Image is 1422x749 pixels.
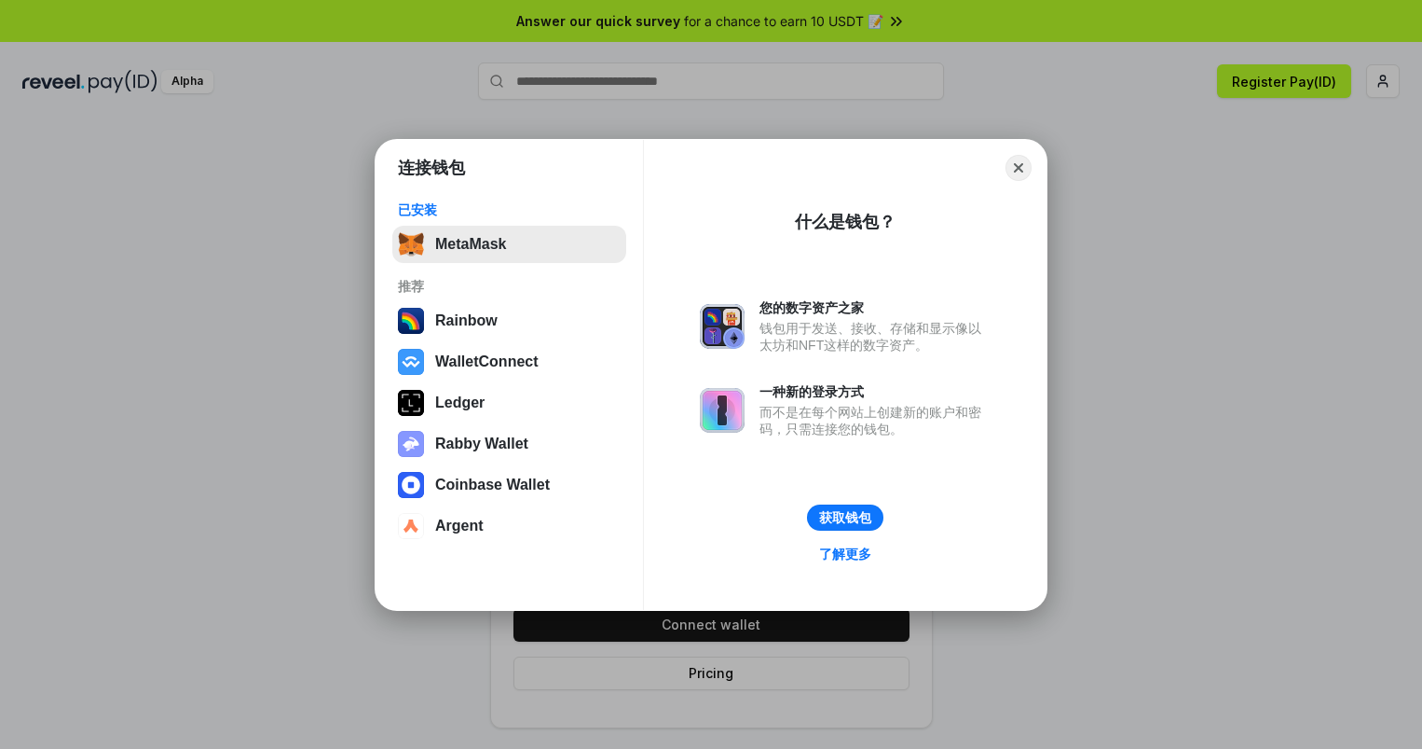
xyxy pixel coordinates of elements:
button: Rabby Wallet [392,425,626,463]
button: 获取钱包 [807,505,883,531]
button: Rainbow [392,302,626,340]
div: Rabby Wallet [435,436,528,452]
img: svg+xml,%3Csvg%20width%3D%22120%22%20height%3D%22120%22%20viewBox%3D%220%200%20120%20120%22%20fil... [398,308,424,334]
img: svg+xml,%3Csvg%20fill%3D%22none%22%20height%3D%2233%22%20viewBox%3D%220%200%2035%2033%22%20width%... [398,231,424,257]
div: 推荐 [398,278,621,295]
div: 一种新的登录方式 [759,383,991,400]
img: svg+xml,%3Csvg%20xmlns%3D%22http%3A%2F%2Fwww.w3.org%2F2000%2Fsvg%22%20fill%3D%22none%22%20viewBox... [398,431,424,457]
a: 了解更多 [808,542,882,566]
div: Rainbow [435,312,498,329]
div: WalletConnect [435,354,539,370]
img: svg+xml,%3Csvg%20width%3D%2228%22%20height%3D%2228%22%20viewBox%3D%220%200%2028%2028%22%20fill%3D... [398,349,424,375]
div: 获取钱包 [819,509,871,526]
button: WalletConnect [392,343,626,381]
div: Coinbase Wallet [435,477,550,493]
img: svg+xml,%3Csvg%20width%3D%2228%22%20height%3D%2228%22%20viewBox%3D%220%200%2028%2028%22%20fill%3D... [398,472,424,498]
img: svg+xml,%3Csvg%20xmlns%3D%22http%3A%2F%2Fwww.w3.org%2F2000%2Fsvg%22%20fill%3D%22none%22%20viewBox... [700,388,745,433]
h1: 连接钱包 [398,157,465,179]
img: svg+xml,%3Csvg%20xmlns%3D%22http%3A%2F%2Fwww.w3.org%2F2000%2Fsvg%22%20fill%3D%22none%22%20viewBox... [700,304,745,349]
img: svg+xml,%3Csvg%20xmlns%3D%22http%3A%2F%2Fwww.w3.org%2F2000%2Fsvg%22%20width%3D%2228%22%20height%3... [398,390,424,416]
button: MetaMask [392,226,626,263]
div: 而不是在每个网站上创建新的账户和密码，只需连接您的钱包。 [759,404,991,437]
button: Coinbase Wallet [392,466,626,504]
div: 了解更多 [819,546,871,562]
div: 已安装 [398,201,621,218]
img: svg+xml,%3Csvg%20width%3D%2228%22%20height%3D%2228%22%20viewBox%3D%220%200%2028%2028%22%20fill%3D... [398,513,424,539]
div: MetaMask [435,236,506,253]
div: Argent [435,518,484,534]
div: 您的数字资产之家 [759,299,991,316]
div: 什么是钱包？ [795,211,896,233]
button: Ledger [392,384,626,422]
button: Close [1005,155,1032,181]
div: Ledger [435,395,485,411]
div: 钱包用于发送、接收、存储和显示像以太坊和NFT这样的数字资产。 [759,320,991,354]
button: Argent [392,507,626,545]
